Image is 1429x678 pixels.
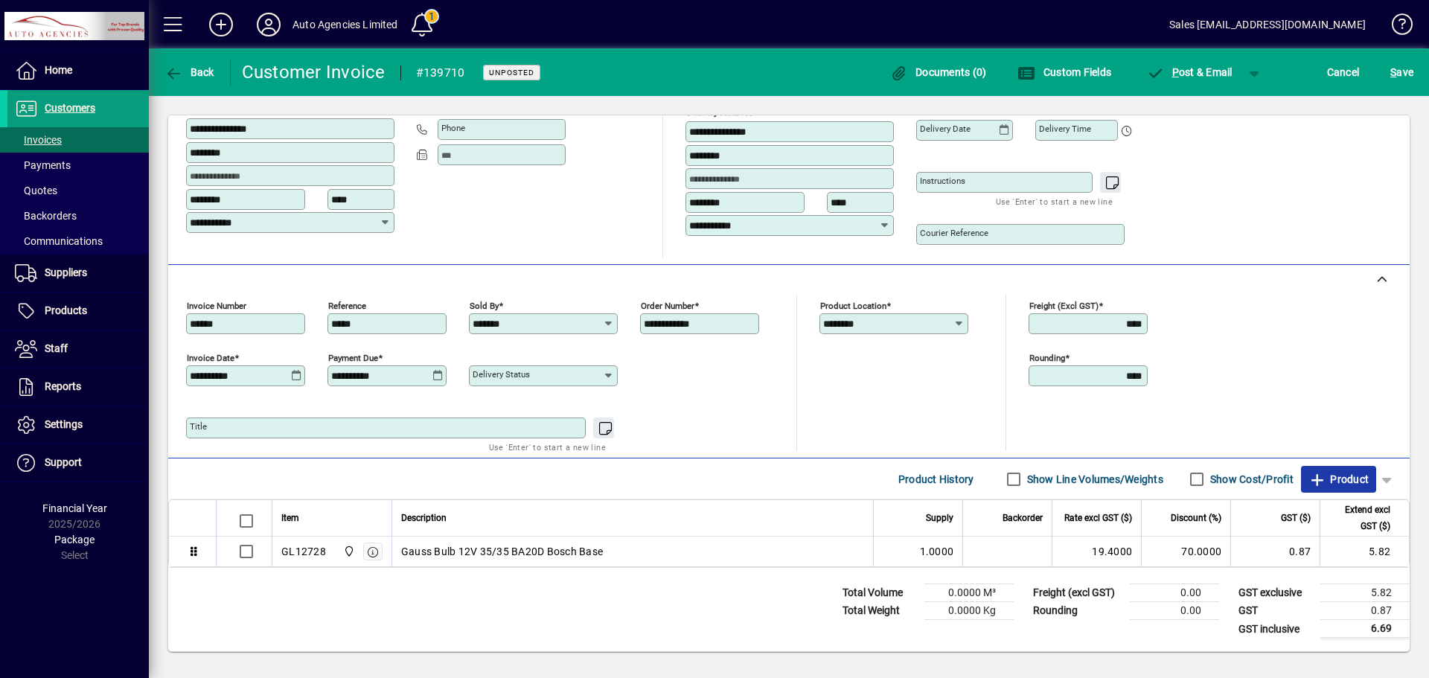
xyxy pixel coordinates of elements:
a: Suppliers [7,255,149,292]
mat-hint: Use 'Enter' to start a new line [996,193,1113,210]
mat-label: Order number [641,301,694,311]
td: Total Volume [835,584,924,602]
a: Reports [7,368,149,406]
a: View on map [351,92,374,116]
div: Sales [EMAIL_ADDRESS][DOMAIN_NAME] [1169,13,1366,36]
span: Custom Fields [1017,66,1111,78]
mat-label: Instructions [920,176,965,186]
td: GST [1231,602,1320,620]
td: 0.00 [1130,602,1219,620]
span: Backorder [1003,510,1043,526]
mat-label: Delivery status [473,369,530,380]
div: Auto Agencies Limited [292,13,398,36]
td: 70.0000 [1141,537,1230,566]
span: S [1390,66,1396,78]
span: ave [1390,60,1413,84]
button: Save [1387,59,1417,86]
span: Quotes [15,185,57,196]
span: Back [164,66,214,78]
td: 6.69 [1320,620,1410,639]
td: 5.82 [1320,537,1409,566]
span: Package [54,534,95,546]
span: Unposted [489,68,534,77]
span: Settings [45,418,83,430]
a: Staff [7,330,149,368]
span: Product History [898,467,974,491]
div: #139710 [416,61,465,85]
button: Copy to Delivery address [374,93,398,117]
span: Rate excl GST ($) [1064,510,1132,526]
td: 0.00 [1130,584,1219,602]
span: Extend excl GST ($) [1329,502,1390,534]
span: Reports [45,380,81,392]
a: Settings [7,406,149,444]
span: Supply [926,510,953,526]
div: GL12728 [281,544,326,559]
a: Backorders [7,203,149,228]
span: Documents (0) [890,66,987,78]
td: Rounding [1026,602,1130,620]
span: ost & Email [1146,66,1233,78]
td: GST inclusive [1231,620,1320,639]
span: Staff [45,342,68,354]
app-page-header-button: Back [149,59,231,86]
button: Custom Fields [1014,59,1115,86]
button: Choose address [874,96,898,120]
div: 19.4000 [1061,544,1132,559]
td: 5.82 [1320,584,1410,602]
td: Freight (excl GST) [1026,584,1130,602]
span: Support [45,456,82,468]
span: Communications [15,235,103,247]
button: Product [1301,466,1376,493]
span: Discount (%) [1171,510,1221,526]
span: Payments [15,159,71,171]
span: 1.0000 [920,544,954,559]
button: Post & Email [1139,59,1240,86]
button: Product History [892,466,980,493]
mat-label: Product location [820,301,886,311]
span: Customers [45,102,95,114]
span: Suppliers [45,266,87,278]
td: GST exclusive [1231,584,1320,602]
span: Description [401,510,447,526]
mat-label: Reference [328,301,366,311]
span: P [1172,66,1179,78]
td: Total Weight [835,602,924,620]
mat-label: Delivery date [920,124,971,134]
mat-label: Rounding [1029,353,1065,363]
td: 0.0000 M³ [924,584,1014,602]
mat-hint: Use 'Enter' to start a new line [489,438,606,455]
mat-label: Delivery time [1039,124,1091,134]
a: Invoices [7,127,149,153]
a: Products [7,292,149,330]
mat-label: Courier Reference [920,228,988,238]
td: 0.87 [1320,602,1410,620]
button: Add [197,11,245,38]
button: Profile [245,11,292,38]
a: Quotes [7,178,149,203]
button: Back [161,59,218,86]
span: Cancel [1327,60,1360,84]
span: Product [1308,467,1369,491]
a: View on map [850,95,874,119]
a: Communications [7,228,149,254]
mat-label: Freight (excl GST) [1029,301,1099,311]
td: 0.0000 Kg [924,602,1014,620]
span: Rangiora [339,543,357,560]
mat-label: Phone [441,123,465,133]
span: GST ($) [1281,510,1311,526]
button: Cancel [1323,59,1364,86]
span: Financial Year [42,502,107,514]
label: Show Cost/Profit [1207,472,1294,487]
span: Home [45,64,72,76]
a: Knowledge Base [1381,3,1410,51]
a: Payments [7,153,149,178]
div: Customer Invoice [242,60,386,84]
mat-label: Title [190,421,207,432]
label: Show Line Volumes/Weights [1024,472,1163,487]
span: Products [45,304,87,316]
a: Support [7,444,149,482]
td: 0.87 [1230,537,1320,566]
span: Item [281,510,299,526]
mat-label: Invoice number [187,301,246,311]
